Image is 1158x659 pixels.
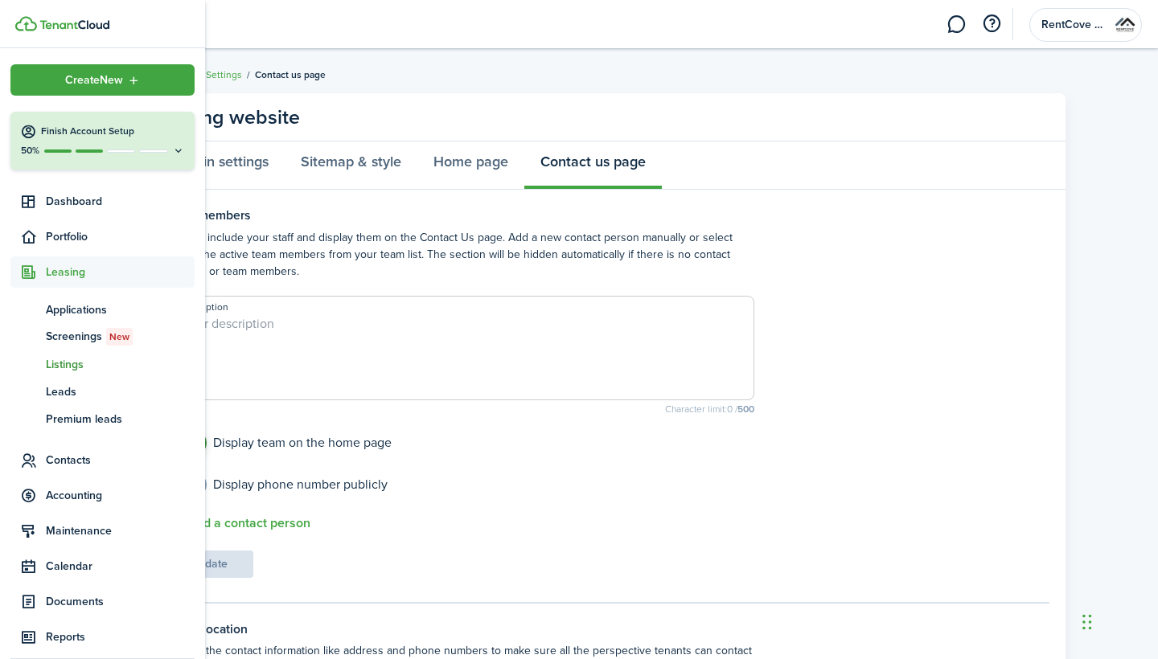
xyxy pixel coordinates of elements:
span: Contacts [46,452,195,469]
b: 500 [737,402,754,416]
a: Settings [206,68,242,82]
button: Finish Account Setup50% [10,112,195,170]
p: 50% [20,144,40,158]
panel-main-title: Listing website [165,102,300,133]
span: Accounting [46,487,195,504]
a: Home page [417,141,524,190]
span: Screenings [46,328,195,346]
span: Portfolio [46,228,195,245]
a: Messaging [941,4,971,45]
a: Sitemap & style [285,141,417,190]
button: Open resource center [978,10,1005,38]
a: ScreeningsNew [10,323,195,350]
span: Contact us page [255,68,326,82]
a: Listings [10,350,195,378]
span: Dashboard [46,193,195,210]
div: Drag [1082,598,1092,646]
p: You can include your staff and display them on the Contact Us page. Add a new contact person manu... [165,229,754,280]
h4: Team members [165,206,754,225]
span: Maintenance [46,522,195,539]
span: Listings [46,356,195,373]
a: Add a contact person [165,514,310,534]
span: Reports [46,628,195,645]
span: New [109,329,129,344]
a: Applications [10,296,195,323]
h4: Finish Account Setup [41,125,185,138]
span: Leads [46,383,195,400]
span: Calendar [46,558,195,575]
button: Open menu [10,64,195,96]
a: Dashboard [10,186,195,217]
span: Create New [65,75,123,86]
span: Premium leads [46,411,195,428]
img: TenantCloud [39,20,109,30]
h4: Office location [165,620,754,639]
span: Leasing [46,264,195,280]
span: RentCove Property Management [1041,19,1106,31]
iframe: Chat Widget [1078,582,1158,659]
a: Leads [10,378,195,405]
img: TenantCloud [15,16,37,31]
a: Premium leads [10,405,195,432]
small: Character limit: 0 / [165,404,754,414]
a: Reports [10,621,195,653]
span: Applications [46,301,195,318]
a: Domain settings [149,141,285,190]
img: RentCove Property Management [1112,12,1138,38]
span: Documents [46,593,195,610]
